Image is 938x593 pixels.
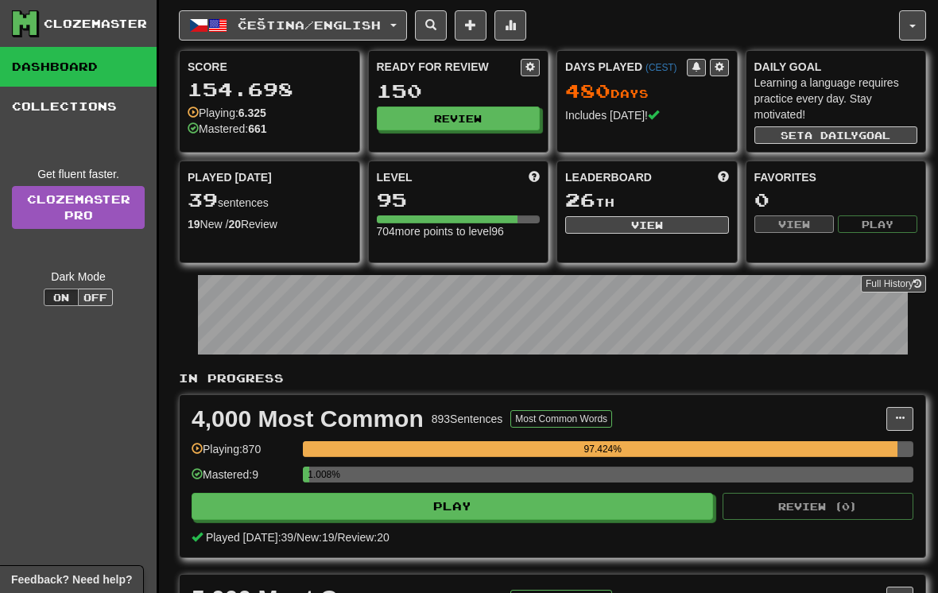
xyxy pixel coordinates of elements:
a: (CEST) [645,62,677,73]
strong: 6.325 [238,107,266,119]
div: Includes [DATE]! [565,107,729,123]
div: Learning a language requires practice every day. Stay motivated! [754,75,918,122]
button: Most Common Words [510,410,612,428]
div: Favorites [754,169,918,185]
div: th [565,190,729,211]
div: 97.424% [308,441,897,457]
div: Daily Goal [754,59,918,75]
button: View [754,215,834,233]
button: Review (0) [723,493,913,520]
a: ClozemasterPro [12,186,145,229]
div: Score [188,59,351,75]
span: / [293,531,297,544]
div: 4,000 Most Common [192,407,424,431]
button: Search sentences [415,10,447,41]
div: 150 [377,81,541,101]
div: 154.698 [188,79,351,99]
span: Played [DATE]: 39 [206,531,293,544]
span: New: 19 [297,531,334,544]
span: Level [377,169,413,185]
div: New / Review [188,216,351,232]
span: Score more points to level up [529,169,540,185]
div: Dark Mode [12,269,145,285]
div: Ready for Review [377,59,521,75]
span: Played [DATE] [188,169,272,185]
span: 39 [188,188,218,211]
div: Playing: 870 [192,441,295,467]
div: 704 more points to level 96 [377,223,541,239]
span: Open feedback widget [11,572,132,587]
span: / [335,531,338,544]
div: Mastered: 9 [192,467,295,493]
div: Days Played [565,59,687,75]
button: Add sentence to collection [455,10,486,41]
div: Playing: [188,105,266,121]
div: 95 [377,190,541,210]
span: Leaderboard [565,169,652,185]
span: 26 [565,188,595,211]
span: 480 [565,79,610,102]
span: Review: 20 [337,531,389,544]
span: This week in points, UTC [718,169,729,185]
button: Play [838,215,917,233]
div: Get fluent faster. [12,166,145,182]
div: 0 [754,190,918,210]
button: On [44,289,79,306]
div: sentences [188,190,351,211]
button: Full History [861,275,926,293]
button: View [565,216,729,234]
button: Review [377,107,541,130]
button: Play [192,493,713,520]
div: 893 Sentences [432,411,503,427]
div: Day s [565,81,729,102]
div: Clozemaster [44,16,147,32]
strong: 661 [248,122,266,135]
strong: 20 [228,218,241,231]
span: Čeština / English [238,18,381,32]
p: In Progress [179,370,926,386]
div: 1.008% [308,467,308,483]
span: a daily [804,130,859,141]
button: Čeština/English [179,10,407,41]
button: Seta dailygoal [754,126,918,144]
div: Mastered: [188,121,267,137]
button: Off [78,289,113,306]
button: More stats [494,10,526,41]
strong: 19 [188,218,200,231]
